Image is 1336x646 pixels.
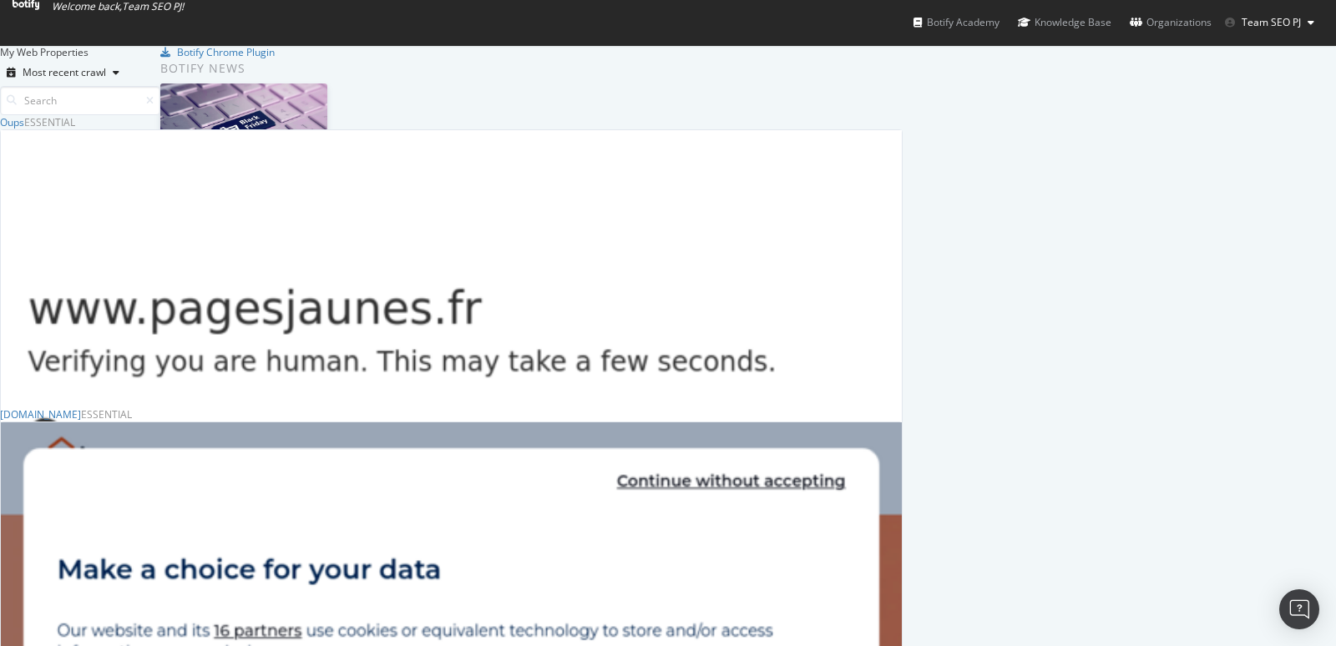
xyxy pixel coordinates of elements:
div: Essential [24,115,75,129]
div: Most recent crawl [23,68,106,78]
div: Botify Academy [913,14,999,31]
div: Organizations [1130,14,1212,31]
img: Prepare for Black Friday 2025 by Prioritizing AI Search Visibility [160,83,327,171]
button: Team SEO PJ [1212,9,1328,36]
div: Open Intercom Messenger [1279,589,1319,629]
div: Essential [81,407,132,421]
a: Botify Chrome Plugin [160,45,275,59]
span: Team SEO PJ [1242,15,1301,29]
div: Knowledge Base [1018,14,1111,31]
div: Botify Chrome Plugin [177,45,275,59]
div: Botify news [160,59,514,78]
